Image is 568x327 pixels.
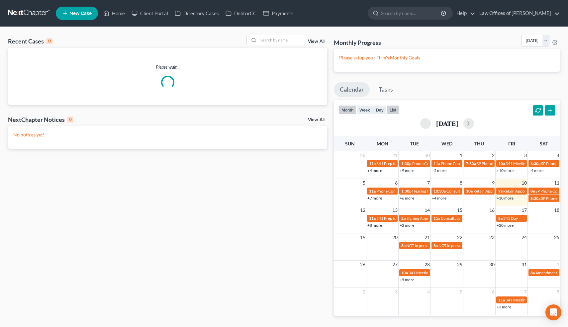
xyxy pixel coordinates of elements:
[556,288,560,296] span: 8
[222,7,260,19] a: DebtorCC
[466,161,476,166] span: 7:30a
[400,168,414,173] a: +9 more
[394,179,398,187] span: 6
[503,216,518,221] span: 341 Day
[400,196,414,201] a: +6 more
[441,161,513,166] span: Phone Consultation for [PERSON_NAME]
[424,233,430,241] span: 21
[459,179,463,187] span: 8
[8,116,73,123] div: NextChapter Notices
[400,223,414,228] a: +2 more
[426,179,430,187] span: 7
[100,7,128,19] a: Home
[523,151,527,159] span: 3
[412,161,485,166] span: Phone Consultation for [PERSON_NAME]
[497,223,514,228] a: +20 more
[258,35,305,45] input: Search by name...
[359,151,366,159] span: 28
[553,179,560,187] span: 11
[491,288,495,296] span: 6
[400,277,414,282] a: +5 more
[359,233,366,241] span: 19
[424,261,430,269] span: 28
[521,179,527,187] span: 10
[556,151,560,159] span: 4
[359,261,366,269] span: 26
[376,189,449,194] span: Phone Consultation for [PERSON_NAME]
[387,105,399,114] button: list
[377,141,388,146] span: Mon
[436,120,458,127] h2: [DATE]
[376,216,430,221] span: 341 Prep for [PERSON_NAME]
[392,206,398,214] span: 13
[373,105,387,114] button: day
[433,189,446,194] span: 10:30a
[8,37,52,45] div: Recent Cases
[498,161,505,166] span: 10a
[308,118,325,122] a: View All
[441,141,452,146] span: Wed
[373,82,399,97] a: Tasks
[432,196,446,201] a: +4 more
[530,196,540,201] span: 8:30a
[553,206,560,214] span: 18
[376,161,430,166] span: 341 Prep for [PERSON_NAME]
[260,7,297,19] a: Payments
[433,243,438,248] span: 8a
[171,7,222,19] a: Directory Cases
[530,161,540,166] span: 6:30a
[489,206,495,214] span: 16
[456,261,463,269] span: 29
[553,233,560,241] span: 25
[441,216,541,221] span: Consultation for [PERSON_NAME][GEOGRAPHIC_DATA]
[339,54,555,61] p: Please setup your Firm's Monthly Goals
[453,7,475,19] a: Help
[8,64,327,70] p: Please wait...
[489,233,495,241] span: 23
[521,233,527,241] span: 24
[412,189,499,194] span: Hearing for [PERSON_NAME] & [PERSON_NAME]
[394,288,398,296] span: 3
[556,261,560,269] span: 1
[438,243,488,248] span: NOT in person appointments
[521,206,527,214] span: 17
[456,233,463,241] span: 22
[474,141,484,146] span: Thu
[497,304,511,309] a: +3 more
[401,270,408,275] span: 10a
[369,216,376,221] span: 11a
[498,216,503,221] span: 8a
[459,151,463,159] span: 1
[476,7,560,19] a: Law Offices of [PERSON_NAME]
[446,189,507,194] span: Consultation for [PERSON_NAME]
[433,161,440,166] span: 11a
[473,189,546,194] span: Retain Appointment for [PERSON_NAME]
[497,168,514,173] a: +10 more
[506,161,565,166] span: 341 Meeting for [PERSON_NAME]
[369,189,376,194] span: 11a
[529,168,543,173] a: +4 more
[367,223,382,228] a: +8 more
[407,216,481,221] span: Signing Appointment for [PERSON_NAME]
[459,288,463,296] span: 5
[491,179,495,187] span: 9
[424,151,430,159] span: 30
[466,189,473,194] span: 10a
[362,288,366,296] span: 2
[424,206,430,214] span: 14
[392,151,398,159] span: 29
[410,141,419,146] span: Tue
[308,39,325,44] a: View All
[356,105,373,114] button: week
[381,7,442,19] input: Search by name...
[491,151,495,159] span: 2
[530,189,535,194] span: 8a
[498,297,505,302] span: 11a
[13,131,322,138] p: No notices yet!
[409,270,504,275] span: 341 Meeting for [PERSON_NAME] & [PERSON_NAME]
[359,206,366,214] span: 12
[456,206,463,214] span: 15
[128,7,171,19] a: Client Portal
[67,117,73,123] div: 0
[362,179,366,187] span: 5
